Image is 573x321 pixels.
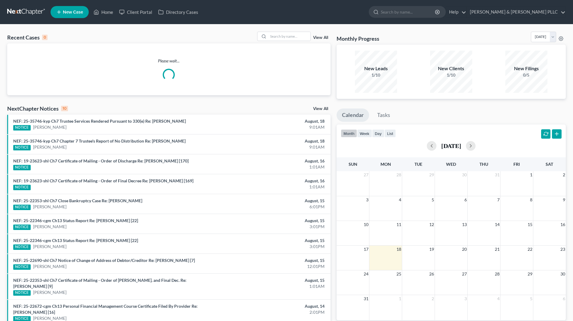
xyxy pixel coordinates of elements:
[116,7,155,17] a: Client Portal
[461,246,467,253] span: 20
[13,238,138,243] a: NEF: 25-22346-cgm Ch13 Status Report Re: [PERSON_NAME] [22]
[225,158,325,164] div: August, 16
[431,196,435,203] span: 5
[396,221,402,228] span: 11
[363,246,369,253] span: 17
[464,196,467,203] span: 6
[91,7,116,17] a: Home
[560,246,566,253] span: 23
[381,6,436,17] input: Search by name...
[467,7,565,17] a: [PERSON_NAME] & [PERSON_NAME] PLLC
[225,178,325,184] div: August, 16
[398,295,402,302] span: 1
[337,35,379,42] h3: Monthly Progress
[225,138,325,144] div: August, 18
[13,205,31,210] div: NOTICE
[341,129,357,137] button: month
[429,171,435,178] span: 29
[441,143,461,149] h2: [DATE]
[33,289,66,295] a: [PERSON_NAME]
[429,221,435,228] span: 12
[225,263,325,269] div: 12:01PM
[225,218,325,224] div: August, 15
[560,270,566,278] span: 30
[63,10,83,14] span: New Case
[446,162,456,167] span: Wed
[497,196,500,203] span: 7
[355,65,397,72] div: New Leads
[505,72,547,78] div: 0/5
[7,34,48,41] div: Recent Cases
[497,295,500,302] span: 4
[13,225,31,230] div: NOTICE
[13,165,31,170] div: NOTICE
[372,109,396,122] a: Tasks
[13,145,31,150] div: NOTICE
[155,7,201,17] a: Directory Cases
[13,178,193,183] a: NEF: 19-23623-shl Ch7 Certificate of Mailing - Order of Final Decree Re: [PERSON_NAME] [169]
[380,162,391,167] span: Mon
[357,129,372,137] button: week
[225,283,325,289] div: 1:01AM
[225,244,325,250] div: 3:01PM
[13,185,31,190] div: NOTICE
[225,277,325,283] div: August, 15
[396,246,402,253] span: 18
[349,162,357,167] span: Sun
[33,224,66,230] a: [PERSON_NAME]
[13,290,31,296] div: NOTICE
[13,138,186,143] a: NEF: 25-35746-kyp Ch7 Chapter 7 Trustee's Report of No Distribution Re: [PERSON_NAME]
[13,218,138,223] a: NEF: 25-22346-cgm Ch13 Status Report Re: [PERSON_NAME] [22]
[268,32,310,41] input: Search by name...
[225,124,325,130] div: 9:01AM
[505,65,547,72] div: New Filings
[33,144,66,150] a: [PERSON_NAME]
[430,72,472,78] div: 1/10
[398,196,402,203] span: 4
[529,295,533,302] span: 5
[363,171,369,178] span: 27
[527,270,533,278] span: 29
[13,118,186,124] a: NEF: 25-35746-kyp Ch7 Trustee Services Rendered Pursuant to 330(e) Re: [PERSON_NAME]
[13,244,31,250] div: NOTICE
[562,295,566,302] span: 6
[225,198,325,204] div: August, 15
[494,221,500,228] span: 14
[13,125,31,131] div: NOTICE
[446,7,466,17] a: Help
[225,184,325,190] div: 1:01AM
[527,246,533,253] span: 22
[225,118,325,124] div: August, 18
[546,162,553,167] span: Sat
[430,65,472,72] div: New Clients
[225,144,325,150] div: 9:01AM
[225,257,325,263] div: August, 15
[225,164,325,170] div: 1:01AM
[13,304,198,315] a: NEF: 25-22672-cgm Ch13 Personal Financial Management Course Certificate Filed By Provider Re: [PE...
[384,129,396,137] button: list
[363,295,369,302] span: 31
[513,162,520,167] span: Fri
[13,264,31,270] div: NOTICE
[225,238,325,244] div: August, 15
[562,196,566,203] span: 9
[562,171,566,178] span: 2
[464,295,467,302] span: 3
[461,171,467,178] span: 30
[33,244,66,250] a: [PERSON_NAME]
[431,295,435,302] span: 2
[7,58,331,64] p: Please wait...
[527,221,533,228] span: 15
[429,270,435,278] span: 26
[355,72,397,78] div: 1/10
[396,171,402,178] span: 28
[313,36,328,40] a: View All
[529,196,533,203] span: 8
[33,263,66,269] a: [PERSON_NAME]
[7,105,68,112] div: NextChapter Notices
[560,221,566,228] span: 16
[461,221,467,228] span: 13
[494,171,500,178] span: 31
[372,129,384,137] button: day
[225,224,325,230] div: 3:01PM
